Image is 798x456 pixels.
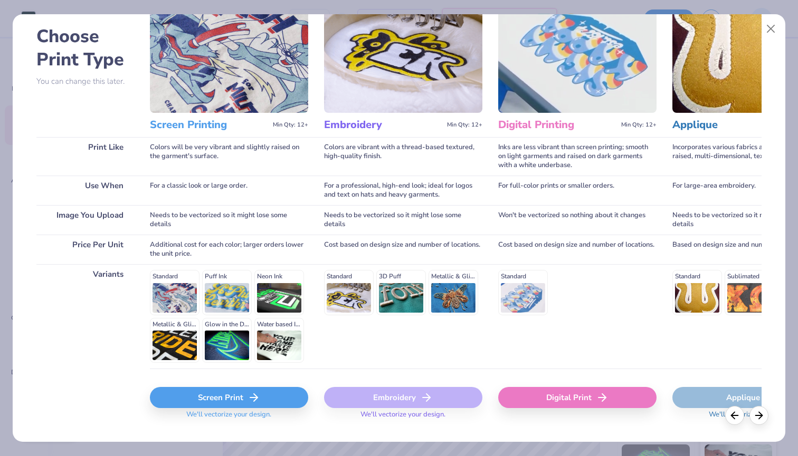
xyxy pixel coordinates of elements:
div: For a professional, high-end look; ideal for logos and text on hats and heavy garments. [324,176,482,205]
div: Additional cost for each color; larger orders lower the unit price. [150,235,308,264]
img: Digital Printing [498,4,657,113]
img: Embroidery [324,4,482,113]
div: Colors are vibrant with a thread-based textured, high-quality finish. [324,137,482,176]
div: Print Like [36,137,134,176]
span: Min Qty: 12+ [447,121,482,129]
h3: Digital Printing [498,118,617,132]
div: For a classic look or large order. [150,176,308,205]
div: Needs to be vectorized so it might lose some details [324,205,482,235]
h3: Applique [672,118,791,132]
div: Use When [36,176,134,205]
span: We'll vectorize your design. [356,410,450,425]
div: Digital Print [498,387,657,408]
p: You can change this later. [36,77,134,86]
div: Needs to be vectorized so it might lose some details [150,205,308,235]
h3: Embroidery [324,118,443,132]
div: Won't be vectorized so nothing about it changes [498,205,657,235]
div: Screen Print [150,387,308,408]
div: Embroidery [324,387,482,408]
span: We'll vectorize your design. [182,410,275,425]
h2: Choose Print Type [36,25,134,71]
div: Variants [36,264,134,368]
span: Min Qty: 12+ [621,121,657,129]
img: Screen Printing [150,4,308,113]
span: We'll vectorize your design. [705,410,798,425]
div: Cost based on design size and number of locations. [324,235,482,264]
div: Colors will be very vibrant and slightly raised on the garment's surface. [150,137,308,176]
h3: Screen Printing [150,118,269,132]
div: For full-color prints or smaller orders. [498,176,657,205]
div: Price Per Unit [36,235,134,264]
div: Cost based on design size and number of locations. [498,235,657,264]
div: Image You Upload [36,205,134,235]
div: Inks are less vibrant than screen printing; smooth on light garments and raised on dark garments ... [498,137,657,176]
span: Min Qty: 12+ [273,121,308,129]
